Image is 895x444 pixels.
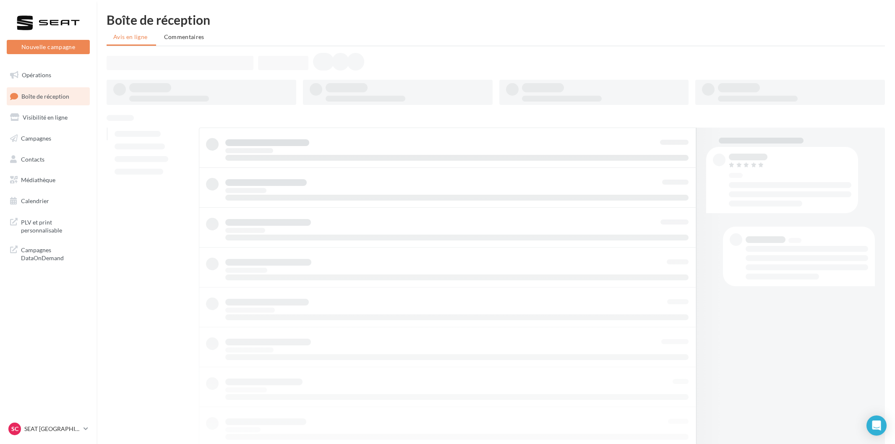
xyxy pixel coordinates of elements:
[7,421,90,437] a: SC SEAT [GEOGRAPHIC_DATA]
[866,415,887,436] div: Open Intercom Messenger
[5,241,91,266] a: Campagnes DataOnDemand
[5,87,91,105] a: Boîte de réception
[5,130,91,147] a: Campagnes
[5,66,91,84] a: Opérations
[23,114,68,121] span: Visibilité en ligne
[21,244,86,262] span: Campagnes DataOnDemand
[5,109,91,126] a: Visibilité en ligne
[21,197,49,204] span: Calendrier
[5,151,91,168] a: Contacts
[21,135,51,142] span: Campagnes
[21,92,69,99] span: Boîte de réception
[5,171,91,189] a: Médiathèque
[22,71,51,78] span: Opérations
[7,40,90,54] button: Nouvelle campagne
[21,155,44,162] span: Contacts
[24,425,80,433] p: SEAT [GEOGRAPHIC_DATA]
[164,33,204,40] span: Commentaires
[5,213,91,238] a: PLV et print personnalisable
[107,13,885,26] div: Boîte de réception
[11,425,18,433] span: SC
[21,176,55,183] span: Médiathèque
[21,217,86,235] span: PLV et print personnalisable
[5,192,91,210] a: Calendrier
